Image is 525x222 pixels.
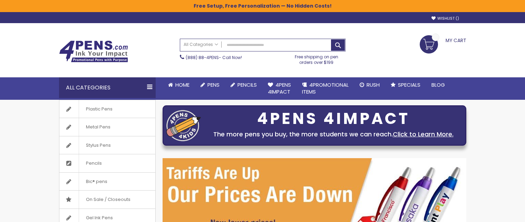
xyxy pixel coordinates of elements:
[59,191,155,209] a: On Sale / Closeouts
[79,173,114,191] span: Bic® pens
[184,42,218,47] span: All Categories
[79,154,109,172] span: Pencils
[207,81,220,88] span: Pens
[59,100,155,118] a: Plastic Pens
[204,129,463,139] div: The more pens you buy, the more students we can reach.
[59,77,156,98] div: All Categories
[59,173,155,191] a: Bic® pens
[186,55,219,60] a: (888) 88-4PENS
[59,154,155,172] a: Pencils
[59,40,128,62] img: 4Pens Custom Pens and Promotional Products
[79,100,119,118] span: Plastic Pens
[385,77,426,93] a: Specials
[175,81,189,88] span: Home
[225,77,262,93] a: Pencils
[398,81,420,88] span: Specials
[393,130,454,138] a: Click to Learn More.
[79,191,137,209] span: On Sale / Closeouts
[195,77,225,93] a: Pens
[237,81,257,88] span: Pencils
[296,77,354,100] a: 4PROMOTIONALITEMS
[431,16,459,21] a: Wishlist
[79,118,117,136] span: Metal Pens
[59,136,155,154] a: Stylus Pens
[354,77,385,93] a: Rush
[163,77,195,93] a: Home
[79,136,118,154] span: Stylus Pens
[302,81,349,95] span: 4PROMOTIONAL ITEMS
[426,77,450,93] a: Blog
[288,51,346,65] div: Free shipping on pen orders over $199
[262,77,296,100] a: 4Pens4impact
[59,118,155,136] a: Metal Pens
[186,55,242,60] span: - Call Now!
[180,39,222,50] a: All Categories
[166,110,201,141] img: four_pen_logo.png
[367,81,380,88] span: Rush
[268,81,291,95] span: 4Pens 4impact
[204,112,463,126] div: 4PENS 4IMPACT
[431,81,445,88] span: Blog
